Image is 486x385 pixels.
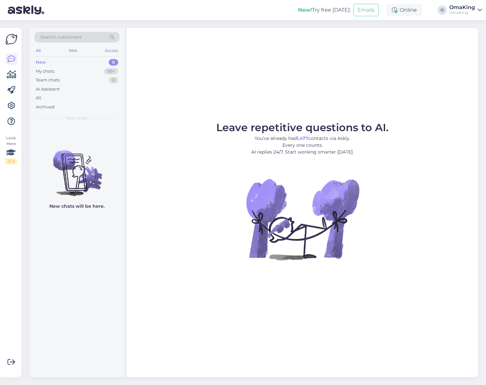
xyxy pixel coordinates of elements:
div: Look Here [5,135,17,164]
div: 0 [109,77,118,83]
span: Leave repetitive questions to AI. [216,121,389,134]
div: OmaKing [449,10,475,15]
div: 2 / 3 [5,158,17,164]
img: Askly Logo [5,33,18,45]
b: 1,477 [297,135,308,141]
img: No Chat active [244,161,361,278]
span: New chats [67,115,87,121]
div: New [36,59,46,66]
div: OmaKing [449,5,475,10]
button: Emails [353,4,379,16]
div: Web [67,46,79,55]
div: Archived [36,104,55,110]
div: My chats [36,68,54,75]
div: 0 [109,59,118,66]
span: Search customers [40,34,81,41]
div: AI Assistant [36,86,60,93]
p: New chats will be here. [49,203,105,210]
img: No chats [29,139,125,197]
div: 99+ [104,68,118,75]
div: Socials [104,46,119,55]
p: You’ve already had contacts via Askly. Every one counts. AI replies 24/7. Start working smarter [... [216,135,389,155]
a: OmaKingOmaKing [449,5,482,15]
div: O [438,6,447,15]
div: All [34,46,42,55]
b: New! [298,7,312,13]
div: Try free [DATE]: [298,6,351,14]
div: Online [387,4,422,16]
div: Team chats [36,77,60,83]
div: All [36,95,41,101]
